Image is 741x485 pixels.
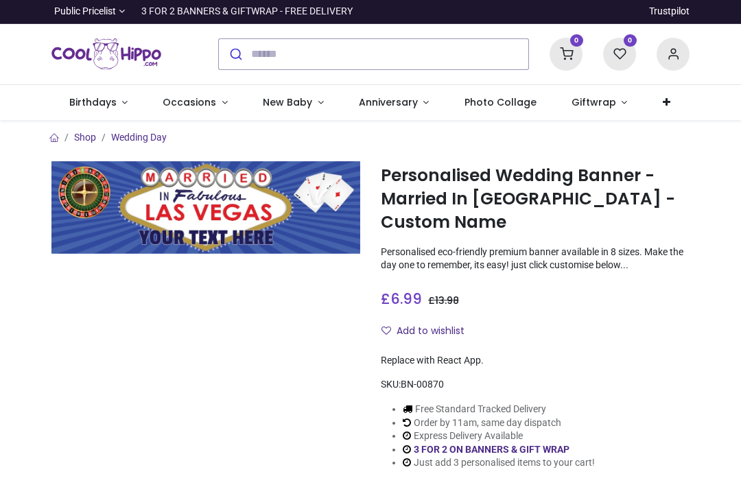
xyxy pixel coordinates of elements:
[572,95,616,109] span: Giftwrap
[51,35,161,73] a: Logo of Cool Hippo
[263,95,312,109] span: New Baby
[359,95,418,109] span: Anniversary
[403,429,595,443] li: Express Delivery Available
[51,161,360,254] img: Personalised Wedding Banner - Married In Las Vegas - Custom Name
[51,5,125,19] a: Public Pricelist
[403,416,595,430] li: Order by 11am, same day dispatch
[145,85,246,121] a: Occasions
[570,34,583,47] sup: 0
[381,354,690,368] div: Replace with React App.
[390,289,422,309] span: 6.99
[51,85,145,121] a: Birthdays
[163,95,216,109] span: Occasions
[428,294,459,307] span: £
[219,39,251,69] button: Submit
[381,246,690,272] p: Personalised eco-friendly premium banner available in 8 sizes. Make the day one to remember, its ...
[550,47,583,58] a: 0
[381,164,690,235] h1: Personalised Wedding Banner - Married In [GEOGRAPHIC_DATA] - Custom Name
[381,320,476,343] button: Add to wishlistAdd to wishlist
[54,5,116,19] span: Public Pricelist
[403,456,595,470] li: Just add 3 personalised items to your cart!
[246,85,342,121] a: New Baby
[381,289,422,309] span: £
[624,34,637,47] sup: 0
[603,47,636,58] a: 0
[69,95,117,109] span: Birthdays
[341,85,447,121] a: Anniversary
[464,95,537,109] span: Photo Collage
[74,132,96,143] a: Shop
[401,379,444,390] span: BN-00870
[381,326,391,335] i: Add to wishlist
[649,5,690,19] a: Trustpilot
[141,5,353,19] div: 3 FOR 2 BANNERS & GIFTWRAP - FREE DELIVERY
[111,132,167,143] a: Wedding Day
[381,378,690,392] div: SKU:
[554,85,645,121] a: Giftwrap
[414,444,569,455] a: 3 FOR 2 ON BANNERS & GIFT WRAP
[435,294,459,307] span: 13.98
[403,403,595,416] li: Free Standard Tracked Delivery
[51,35,161,73] img: Cool Hippo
